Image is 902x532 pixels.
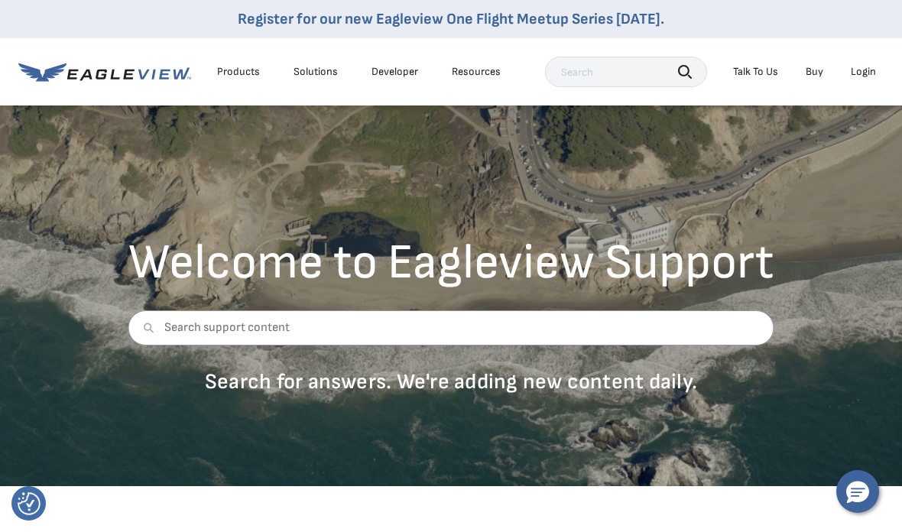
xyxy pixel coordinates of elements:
div: Login [851,65,876,79]
div: Products [217,65,260,79]
a: Developer [372,65,418,79]
input: Search support content [128,310,774,345]
h2: Welcome to Eagleview Support [128,238,774,287]
button: Consent Preferences [18,492,41,515]
button: Hello, have a question? Let’s chat. [836,470,879,513]
div: Talk To Us [733,65,778,79]
input: Search [545,57,707,87]
a: Register for our new Eagleview One Flight Meetup Series [DATE]. [238,10,664,28]
div: Solutions [294,65,338,79]
img: Revisit consent button [18,492,41,515]
div: Resources [452,65,501,79]
p: Search for answers. We're adding new content daily. [128,368,774,395]
a: Buy [806,65,823,79]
